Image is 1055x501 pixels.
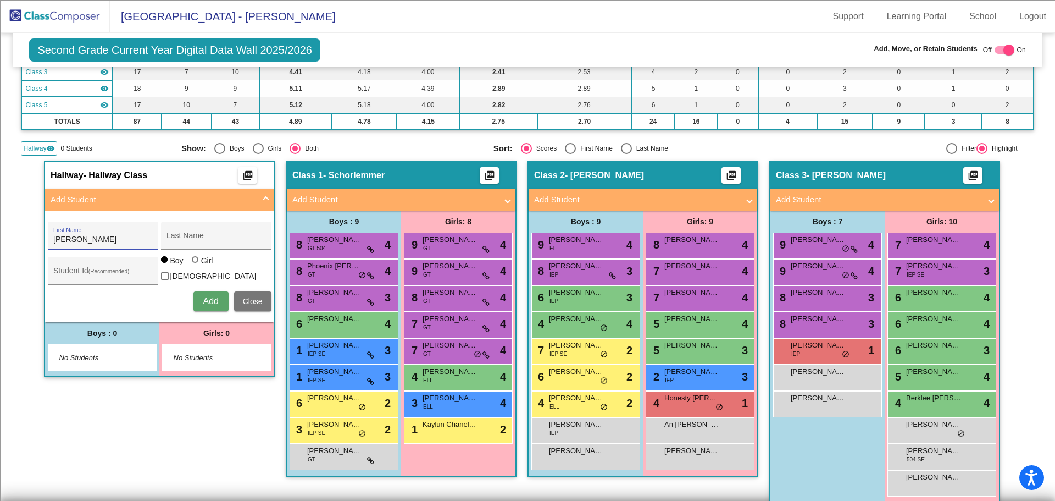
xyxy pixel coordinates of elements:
td: 16 [675,113,717,130]
td: 0 [717,97,758,113]
span: [PERSON_NAME] [791,340,846,351]
div: Girls: 8 [401,211,515,233]
span: 9 [409,265,418,277]
td: 4.41 [259,64,332,80]
span: 4 [984,316,990,332]
mat-expansion-panel-header: Add Student [529,189,757,211]
input: Search outlines [4,14,102,26]
td: 1 [675,97,717,113]
div: Journal [4,164,1051,174]
span: 5 [651,344,659,356]
span: [PERSON_NAME] [PERSON_NAME] [423,340,477,351]
span: 7 [651,291,659,304]
div: Television/Radio [4,194,1051,204]
mat-panel-title: Add Student [534,194,738,206]
td: 2.70 [537,113,631,130]
div: MORE [4,374,1051,384]
div: Boys : 9 [287,211,401,233]
mat-panel-title: Add Student [292,194,497,206]
span: Class 4 [25,84,47,93]
span: 4 [742,289,748,306]
span: Phoenix [PERSON_NAME] [307,261,362,272]
div: Add Student [45,211,274,322]
span: 0 Students [60,144,92,153]
td: 4 [631,64,675,80]
td: 9 [162,80,212,97]
td: 2 [817,64,873,80]
td: 9 [212,80,259,97]
span: 4 [385,316,391,332]
mat-icon: picture_as_pdf [241,170,254,185]
td: 4.00 [397,97,459,113]
span: [PERSON_NAME] Page [906,366,961,377]
div: SAVE AND GO HOME [4,265,1051,275]
div: Both [301,144,319,153]
span: 4 [385,236,391,253]
span: Close [243,297,263,306]
span: GT [423,323,431,332]
mat-radio-group: Select an option [181,143,485,154]
span: 3 [984,342,990,359]
mat-icon: visibility [100,101,109,109]
span: 4 [409,371,418,383]
span: [PERSON_NAME] [PERSON_NAME] [791,261,846,272]
span: 4 [868,263,874,279]
span: 3 [742,342,748,359]
span: [PERSON_NAME] [664,313,719,324]
span: - Schorlemmer [323,170,385,181]
span: 4 [868,236,874,253]
span: [PERSON_NAME] [549,287,604,298]
input: Last Name [166,235,265,244]
mat-panel-title: Add Student [776,194,980,206]
td: 0 [758,97,817,113]
div: Boys : 9 [529,211,643,233]
span: 3 [868,289,874,306]
mat-icon: visibility [46,144,55,153]
div: First Name [576,144,613,153]
td: 0 [873,97,925,113]
span: ELL [549,244,559,252]
td: 0 [717,64,758,80]
td: 4.39 [397,80,459,97]
td: 4 [758,113,817,130]
button: Print Students Details [238,167,257,184]
mat-expansion-panel-header: Add Student [45,189,274,211]
div: Magazine [4,174,1051,184]
div: ??? [4,245,1051,255]
div: Girls: 0 [159,322,274,344]
span: 2 [626,342,632,359]
span: [PERSON_NAME] [PERSON_NAME] [307,287,362,298]
span: 8 [293,265,302,277]
span: No Students [59,353,128,364]
span: [PERSON_NAME] [791,287,846,298]
div: Delete [4,105,1051,115]
td: 24 [631,113,675,130]
td: 15 [817,113,873,130]
span: [PERSON_NAME] [549,340,604,351]
td: 2 [817,97,873,113]
span: 4 [500,263,506,279]
span: [PERSON_NAME] [791,313,846,324]
span: GT [423,297,431,305]
span: 8 [535,265,544,277]
div: Filter [957,144,976,153]
span: [PERSON_NAME] [423,313,477,324]
td: 6 [631,97,675,113]
div: Newspaper [4,184,1051,194]
div: Scores [532,144,557,153]
span: 6 [535,291,544,304]
span: Sort: [493,144,513,153]
td: 10 [162,97,212,113]
span: 8 [777,291,786,304]
span: 8 [777,318,786,330]
span: 5 [651,318,659,330]
div: Girls: 10 [885,211,999,233]
td: 2.89 [537,80,631,97]
span: - [PERSON_NAME] [807,170,886,181]
span: IEP [549,297,558,305]
span: 4 [535,318,544,330]
td: 0 [925,97,981,113]
span: 7 [892,239,901,251]
span: GT [308,271,315,279]
span: Class 5 [25,100,47,110]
